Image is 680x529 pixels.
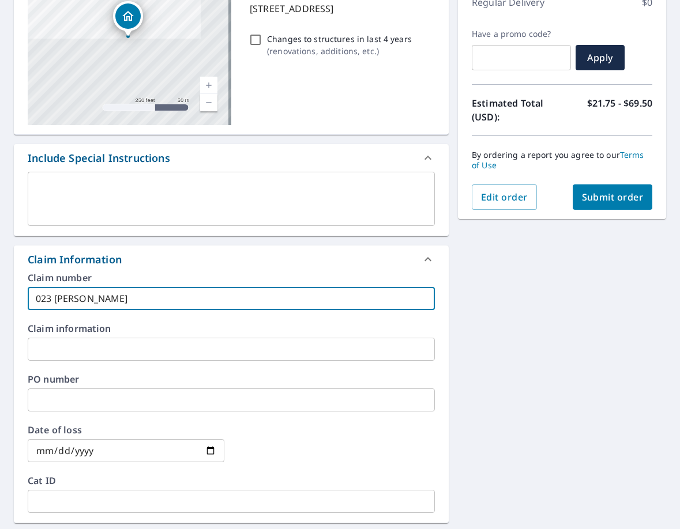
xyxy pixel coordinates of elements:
[582,191,644,203] span: Submit order
[28,476,435,485] label: Cat ID
[481,191,528,203] span: Edit order
[28,324,435,333] label: Claim information
[267,45,412,57] p: ( renovations, additions, etc. )
[28,375,435,384] label: PO number
[587,96,652,124] p: $21.75 - $69.50
[250,2,430,16] p: [STREET_ADDRESS]
[28,425,224,434] label: Date of loss
[14,144,449,172] div: Include Special Instructions
[576,45,625,70] button: Apply
[472,150,652,171] p: By ordering a report you agree to our
[200,77,217,94] a: Current Level 17, Zoom In
[28,273,435,282] label: Claim number
[200,94,217,111] a: Current Level 17, Zoom Out
[28,150,170,166] div: Include Special Instructions
[113,1,143,37] div: Dropped pin, building 1, Residential property, 61541 Tall Tree Ct Bend, OR 97702
[472,96,562,124] p: Estimated Total (USD):
[472,184,537,210] button: Edit order
[585,51,615,64] span: Apply
[573,184,653,210] button: Submit order
[28,252,122,267] div: Claim Information
[14,245,449,273] div: Claim Information
[267,33,412,45] p: Changes to structures in last 4 years
[472,29,571,39] label: Have a promo code?
[472,149,644,171] a: Terms of Use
